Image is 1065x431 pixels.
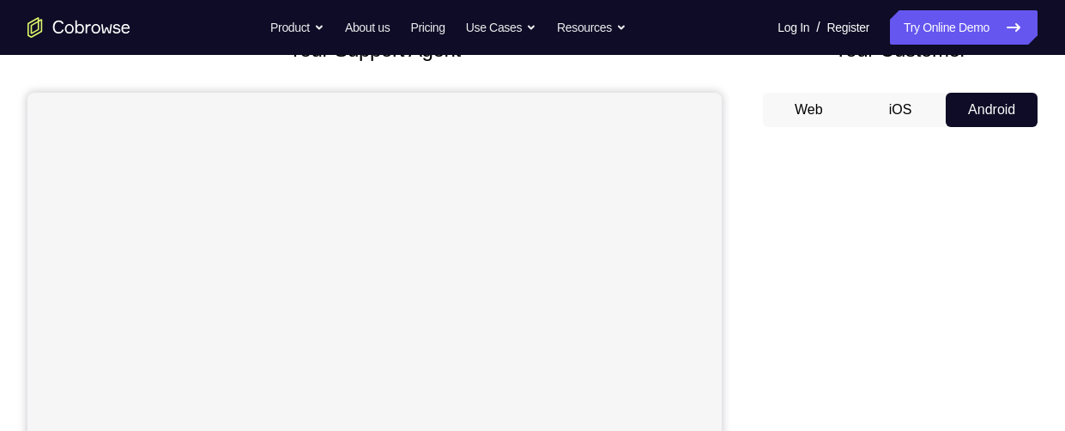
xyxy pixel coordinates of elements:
button: Product [270,10,324,45]
button: iOS [855,93,947,127]
button: Use Cases [466,10,536,45]
span: / [816,17,820,38]
button: Android [946,93,1038,127]
a: Pricing [410,10,445,45]
a: About us [345,10,390,45]
a: Try Online Demo [890,10,1038,45]
a: Go to the home page [27,17,130,38]
button: Resources [557,10,626,45]
a: Register [827,10,869,45]
a: Log In [778,10,809,45]
button: Web [763,93,855,127]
